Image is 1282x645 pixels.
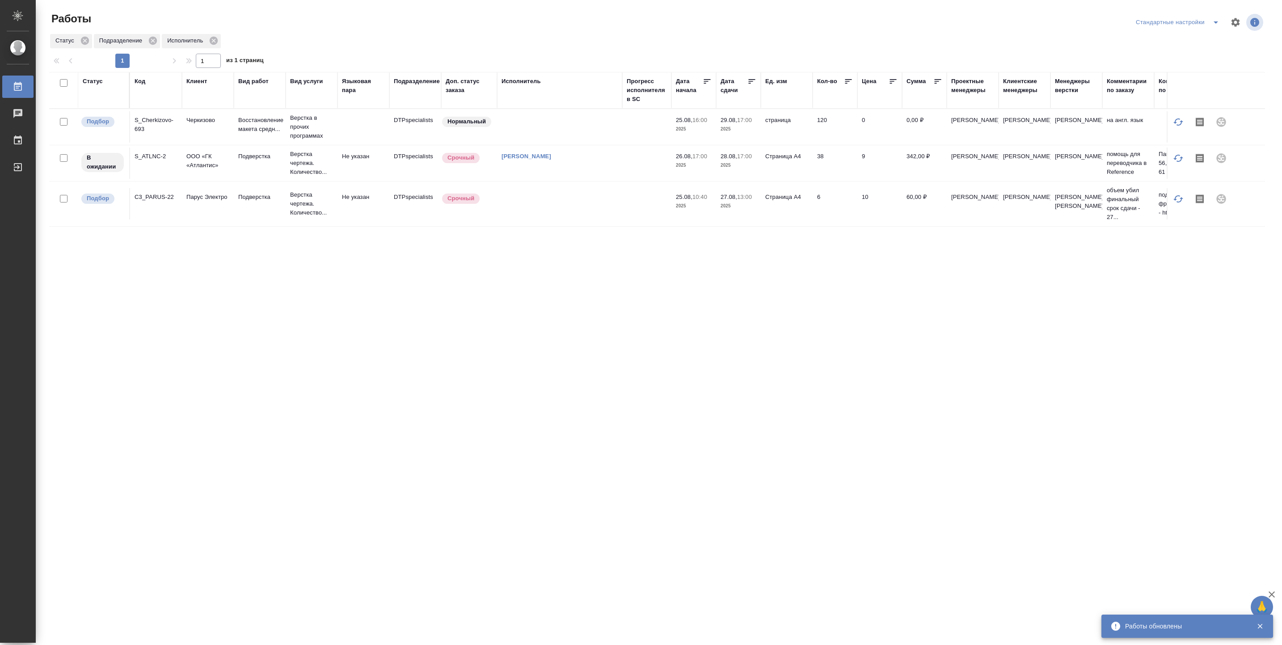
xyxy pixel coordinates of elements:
[87,117,109,126] p: Подбор
[1246,14,1265,31] span: Посмотреть информацию
[1055,193,1098,211] p: [PERSON_NAME], [PERSON_NAME]
[902,188,947,219] td: 60,00 ₽
[737,153,752,160] p: 17:00
[238,152,281,161] p: Подверстка
[162,34,221,48] div: Исполнитель
[167,36,206,45] p: Исполнитель
[999,111,1050,143] td: [PERSON_NAME]
[692,153,707,160] p: 17:00
[721,202,756,211] p: 2025
[49,12,91,26] span: Работы
[337,148,389,179] td: Не указан
[1107,150,1150,177] p: помощь для переводчика в Reference
[135,116,177,134] div: S_Cherkizovo-693
[446,77,493,95] div: Доп. статус заказа
[1107,77,1150,95] div: Комментарии по заказу
[238,193,281,202] p: Подверстка
[947,148,999,179] td: [PERSON_NAME]
[761,148,813,179] td: Страница А4
[83,77,103,86] div: Статус
[676,153,692,160] p: 26.08,
[721,77,747,95] div: Дата сдачи
[1189,148,1210,169] button: Скопировать мини-бриф
[290,190,333,217] p: Верстка чертежа. Количество...
[947,188,999,219] td: [PERSON_NAME]
[813,111,857,143] td: 120
[238,116,281,134] p: Восстановление макета средн...
[857,188,902,219] td: 10
[389,148,441,179] td: DTPspecialists
[721,153,737,160] p: 28.08,
[55,36,77,45] p: Статус
[1210,188,1232,210] div: Проект не привязан
[337,188,389,219] td: Не указан
[80,116,125,128] div: Можно подбирать исполнителей
[737,194,752,200] p: 13:00
[1168,111,1189,133] button: Обновить
[761,188,813,219] td: Страница А4
[721,117,737,123] p: 29.08,
[447,117,486,126] p: Нормальный
[87,153,118,171] p: В ожидании
[676,161,712,170] p: 2025
[87,194,109,203] p: Подбор
[290,77,323,86] div: Вид услуги
[1055,116,1098,125] p: [PERSON_NAME]
[907,77,926,86] div: Сумма
[290,150,333,177] p: Верстка чертежа. Количество...
[1159,150,1202,177] p: Папки 54, 55, 56, 57, 58, 60, 61
[676,77,703,95] div: Дата начала
[1210,148,1232,169] div: Проект не привязан
[692,194,707,200] p: 10:40
[817,77,837,86] div: Кол-во
[676,125,712,134] p: 2025
[737,117,752,123] p: 17:00
[1055,152,1098,161] p: [PERSON_NAME]
[394,77,440,86] div: Подразделение
[1225,12,1246,33] span: Настроить таблицу
[721,125,756,134] p: 2025
[1159,190,1202,217] p: подверстка фрила перевод - https://...
[80,193,125,205] div: Можно подбирать исполнителей
[1189,111,1210,133] button: Скопировать мини-бриф
[676,117,692,123] p: 25.08,
[1055,77,1098,95] div: Менеджеры верстки
[186,116,229,125] p: Черкизово
[389,188,441,219] td: DTPspecialists
[1107,116,1150,125] p: на англ. язык
[902,111,947,143] td: 0,00 ₽
[951,77,994,95] div: Проектные менеджеры
[813,148,857,179] td: 38
[186,77,207,86] div: Клиент
[721,194,737,200] p: 27.08,
[186,193,229,202] p: Парус Электро
[50,34,92,48] div: Статус
[290,114,333,140] p: Верстка в прочих программах
[999,188,1050,219] td: [PERSON_NAME]
[692,117,707,123] p: 16:00
[1168,148,1189,169] button: Обновить
[1254,598,1269,616] span: 🙏
[186,152,229,170] p: ООО «ГК «Атлантис»
[99,36,145,45] p: Подразделение
[1168,188,1189,210] button: Обновить
[947,111,999,143] td: [PERSON_NAME]
[857,111,902,143] td: 0
[765,77,787,86] div: Ед. изм
[1134,15,1225,30] div: split button
[502,77,541,86] div: Исполнитель
[447,194,474,203] p: Срочный
[761,111,813,143] td: страница
[502,153,551,160] a: [PERSON_NAME]
[342,77,385,95] div: Языковая пара
[135,77,145,86] div: Код
[1251,596,1273,618] button: 🙏
[676,202,712,211] p: 2025
[1251,622,1269,630] button: Закрыть
[721,161,756,170] p: 2025
[1210,111,1232,133] div: Проект не привязан
[80,152,125,173] div: Исполнитель назначен, приступать к работе пока рано
[857,148,902,179] td: 9
[238,77,269,86] div: Вид работ
[389,111,441,143] td: DTPspecialists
